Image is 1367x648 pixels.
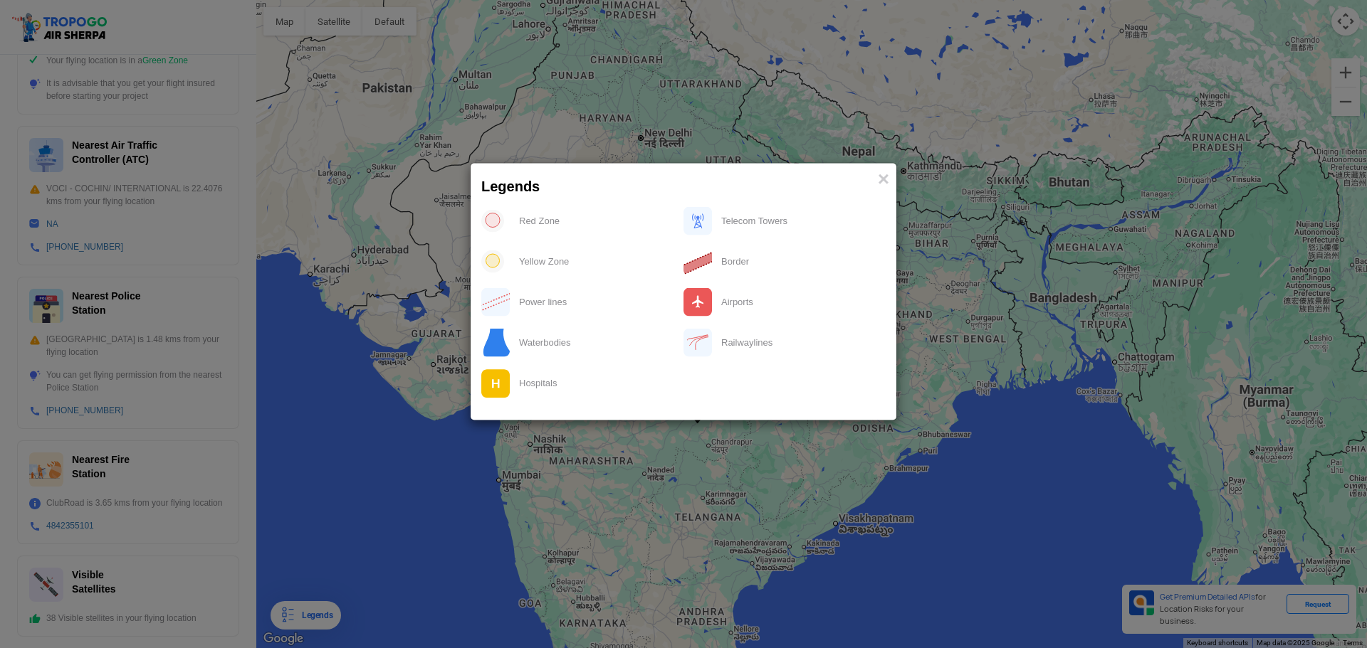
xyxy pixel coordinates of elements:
[481,368,510,398] img: ic_Hospitals.svg
[713,247,886,276] div: Border
[481,329,510,357] img: ic_Waterbodies.svg
[481,177,882,194] h4: Legends
[510,287,683,317] div: Power lines
[481,210,504,233] img: ic_redzone.svg
[510,247,683,276] div: Yellow Zone
[481,288,510,317] img: ic_Power%20lines.svg
[481,250,504,273] img: ic_yellowzone.svg
[683,329,713,357] img: ic_Railwaylines.svg
[878,167,889,189] span: ×
[713,206,886,235] div: Telecom Towers
[713,328,886,357] div: Railwaylines
[683,247,713,276] img: ic_Border.svg
[510,368,683,398] div: Hospitals
[510,328,683,357] div: Waterbodies
[683,288,713,317] img: ic_Airports.svg
[713,287,886,317] div: Airports
[878,169,889,188] button: Close
[683,207,713,235] img: ic_Telecom%20Towers1.svg
[510,206,683,235] div: Red Zone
